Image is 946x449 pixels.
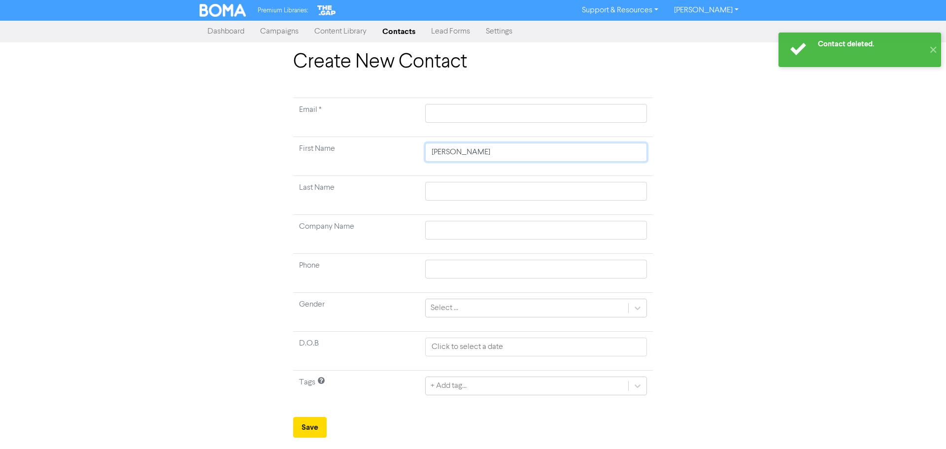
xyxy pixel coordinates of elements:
td: Tags [293,371,419,410]
a: Contacts [374,22,423,41]
span: Premium Libraries: [258,7,308,14]
img: The Gap [316,4,338,17]
td: Last Name [293,176,419,215]
a: Campaigns [252,22,306,41]
td: Phone [293,254,419,293]
iframe: Chat Widget [897,402,946,449]
td: D.O.B [293,332,419,371]
h1: Create New Contact [293,50,653,74]
a: Content Library [306,22,374,41]
td: First Name [293,137,419,176]
td: Company Name [293,215,419,254]
a: [PERSON_NAME] [666,2,746,18]
button: Save [293,417,327,438]
a: Settings [478,22,520,41]
a: Dashboard [200,22,252,41]
div: Select ... [431,302,458,314]
td: Gender [293,293,419,332]
a: Lead Forms [423,22,478,41]
div: Contact deleted. [818,39,924,49]
img: BOMA Logo [200,4,246,17]
td: Required [293,98,419,137]
div: + Add tag... [431,380,467,392]
a: Support & Resources [574,2,666,18]
input: Click to select a date [425,338,647,356]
